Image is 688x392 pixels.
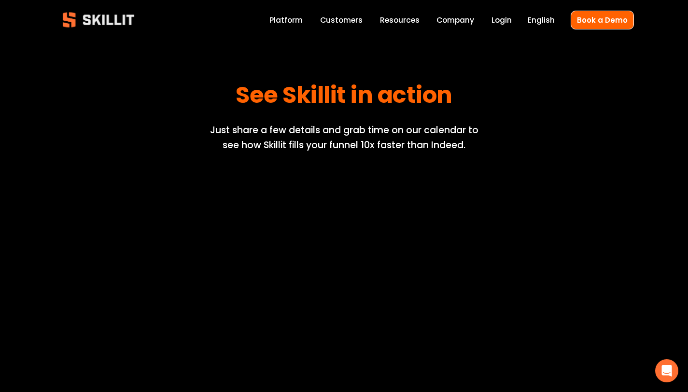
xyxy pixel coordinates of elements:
[380,14,420,26] span: Resources
[571,11,634,29] a: Book a Demo
[200,123,487,153] p: Just share a few details and grab time on our calendar to see how Skillit fills your funnel 10x f...
[236,77,452,117] strong: See Skillit in action
[320,14,363,27] a: Customers
[269,14,303,27] a: Platform
[436,14,474,27] a: Company
[655,359,678,382] div: Open Intercom Messenger
[528,14,555,27] div: language picker
[528,14,555,26] span: English
[491,14,512,27] a: Login
[55,5,142,34] img: Skillit
[380,14,420,27] a: folder dropdown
